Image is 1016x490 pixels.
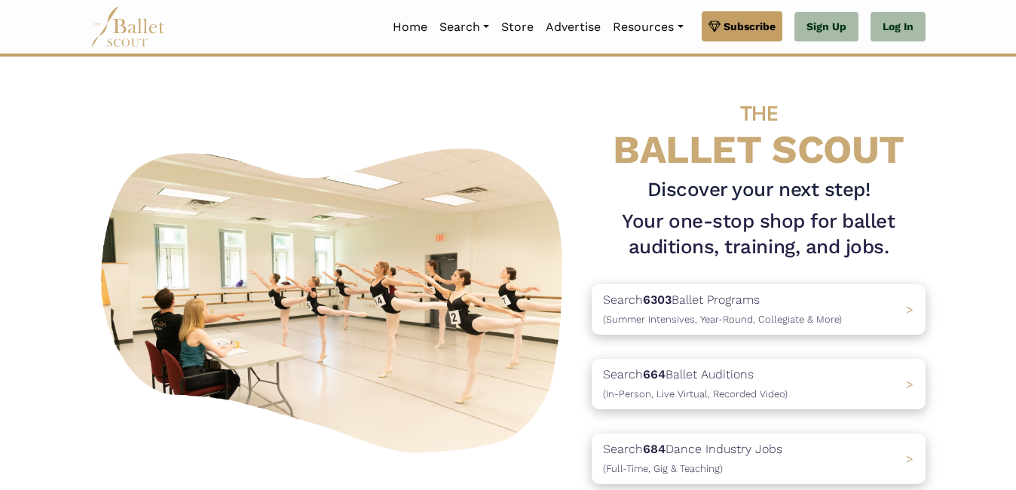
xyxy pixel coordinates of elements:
[643,367,666,381] b: 664
[592,177,926,203] h3: Discover your next step!
[592,433,926,484] a: Search684Dance Industry Jobs(Full-Time, Gig & Teaching) >
[592,284,926,335] a: Search6303Ballet Programs(Summer Intensives, Year-Round, Collegiate & More)>
[433,11,495,43] a: Search
[906,377,913,391] span: >
[592,209,926,260] h1: Your one-stop shop for ballet auditions, training, and jobs.
[603,463,723,474] span: (Full-Time, Gig & Teaching)
[603,314,842,325] span: (Summer Intensives, Year-Round, Collegiate & More)
[906,452,913,466] span: >
[592,359,926,409] a: Search664Ballet Auditions(In-Person, Live Virtual, Recorded Video) >
[495,11,540,43] a: Store
[794,12,858,42] a: Sign Up
[724,18,776,35] span: Subscribe
[592,87,926,171] h4: BALLET SCOUT
[643,442,666,456] b: 684
[603,290,842,329] p: Search Ballet Programs
[90,134,580,461] img: A group of ballerinas talking to each other in a ballet studio
[643,292,672,307] b: 6303
[871,12,926,42] a: Log In
[387,11,433,43] a: Home
[603,388,788,400] span: (In-Person, Live Virtual, Recorded Video)
[906,302,913,317] span: >
[603,439,782,478] p: Search Dance Industry Jobs
[740,101,778,126] span: THE
[708,18,721,35] img: gem.svg
[607,11,689,43] a: Resources
[603,365,788,403] p: Search Ballet Auditions
[702,11,782,41] a: Subscribe
[540,11,607,43] a: Advertise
